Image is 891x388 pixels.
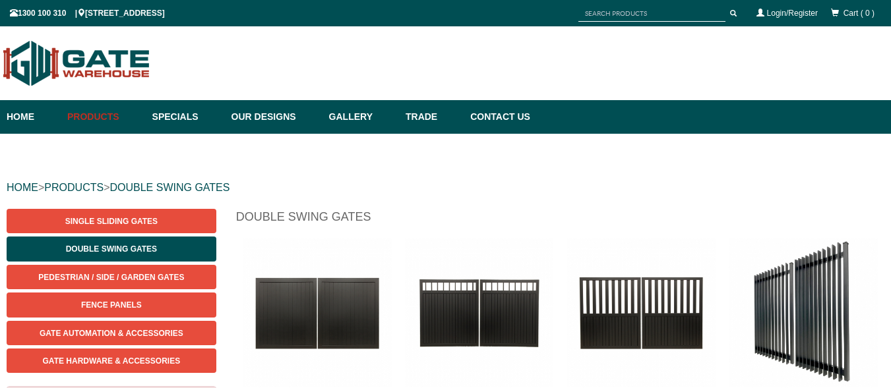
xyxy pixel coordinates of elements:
a: Single Sliding Gates [7,209,216,233]
a: Login/Register [767,9,818,18]
a: Products [61,100,146,134]
a: Pedestrian / Side / Garden Gates [7,265,216,289]
input: SEARCH PRODUCTS [578,5,725,22]
a: Gate Hardware & Accessories [7,348,216,373]
a: Our Designs [225,100,323,134]
span: Pedestrian / Side / Garden Gates [38,273,184,282]
a: Fence Panels [7,292,216,317]
span: Double Swing Gates [66,244,157,254]
a: Contact Us [464,100,530,134]
img: VWFFDB - Flat Top (Full Privacy) - Double Aluminium Driveway Gates - Double Swing Gates - Matte B... [243,238,392,387]
img: V8FFDB - Flat Top (Partial Privacy approx.85%) - Double Aluminium Driveway Gates - Double Swing G... [405,238,554,387]
span: 1300 100 310 | [STREET_ADDRESS] [10,9,165,18]
a: Specials [146,100,225,134]
a: Double Swing Gates [7,236,216,261]
h1: Double Swing Gates [236,209,884,232]
a: Gallery [323,100,399,134]
span: Cart ( 0 ) [844,9,875,18]
a: PRODUCTS [44,182,104,193]
span: Gate Automation & Accessories [40,329,183,338]
a: DOUBLE SWING GATES [109,182,230,193]
span: Gate Hardware & Accessories [43,356,181,366]
a: HOME [7,182,38,193]
a: Home [7,100,61,134]
span: Single Sliding Gates [65,217,158,226]
div: > > [7,167,884,209]
img: VBFFDB - Ready to Install Fully Welded 65x16mm Vertical Blade - Aluminium Double Swing Gates - Ma... [729,238,878,387]
span: Fence Panels [81,300,142,310]
a: Gate Automation & Accessories [7,321,216,345]
a: Trade [399,100,464,134]
img: V5FFDB - Flat Top (Partial Privacy approx.50%) - Double Aluminium Driveway Gates - Double Swing G... [567,238,716,387]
